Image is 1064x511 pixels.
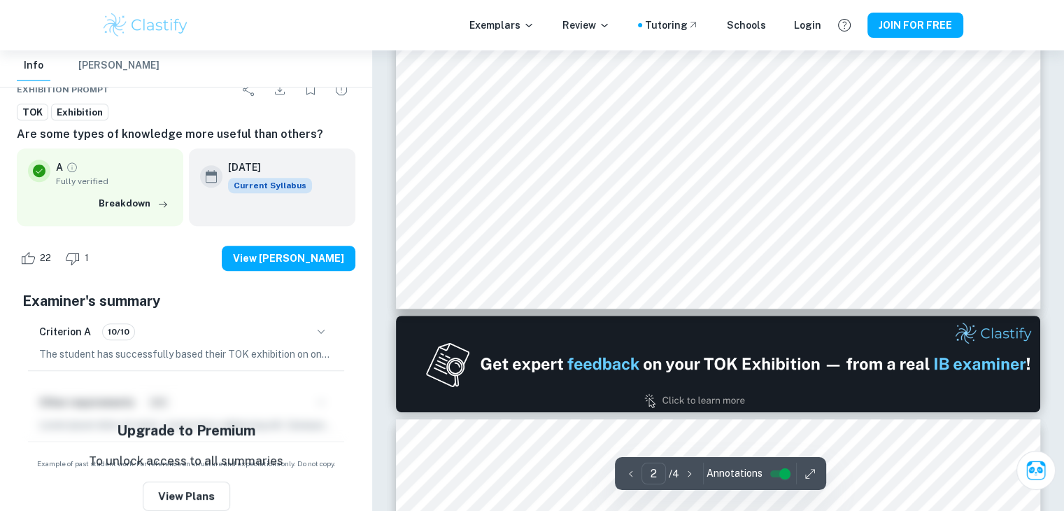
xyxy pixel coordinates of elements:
button: Breakdown [95,193,172,214]
p: To unlock access to all summaries [89,452,283,470]
span: Fully verified [56,175,172,188]
div: Download [266,76,294,104]
span: TOK [17,106,48,120]
a: Exhibition [51,104,108,121]
span: Exhibition [52,106,108,120]
div: Like [17,247,59,269]
a: Schools [727,17,766,33]
h6: Are some types of knowledge more useful than others? [17,126,355,143]
p: Review [562,17,610,33]
button: View [PERSON_NAME] [222,246,355,271]
button: [PERSON_NAME] [78,50,159,81]
a: Tutoring [645,17,699,33]
h6: Criterion A [39,324,91,339]
span: 1 [77,251,97,265]
h5: Examiner's summary [22,290,350,311]
img: Ad [396,316,1041,412]
p: Exemplars [469,17,534,33]
p: The student has successfully based their TOK exhibition on one of the IBO's 35 prompts, specifica... [39,346,333,362]
a: TOK [17,104,48,121]
span: Annotations [707,466,762,481]
p: A [56,160,63,175]
a: Grade fully verified [66,161,78,174]
span: Exhibition Prompt [17,83,109,96]
button: View Plans [143,482,230,511]
div: Report issue [327,76,355,104]
h6: [DATE] [228,160,301,175]
h5: Upgrade to Premium [117,420,255,441]
span: 10/10 [103,325,134,338]
button: Ask Clai [1016,451,1056,490]
a: Login [794,17,821,33]
button: Info [17,50,50,81]
div: Dislike [62,247,97,269]
span: Example of past student work. For reference on structure and expectations only. Do not copy. [17,458,355,469]
button: Help and Feedback [832,13,856,37]
div: Share [235,76,263,104]
button: JOIN FOR FREE [867,13,963,38]
img: Clastify logo [101,11,190,39]
span: 22 [32,251,59,265]
div: Bookmark [297,76,325,104]
span: Current Syllabus [228,178,312,193]
p: / 4 [669,466,679,482]
div: This exemplar is based on the current syllabus. Feel free to refer to it for inspiration/ideas wh... [228,178,312,193]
